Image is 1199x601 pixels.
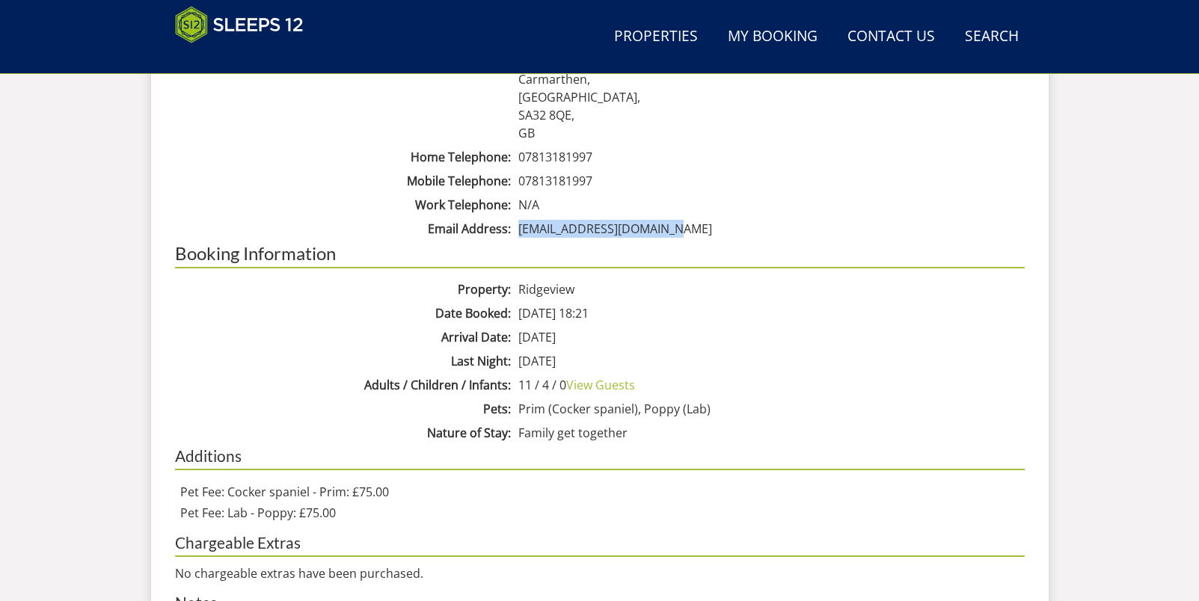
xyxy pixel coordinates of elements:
[515,34,1025,142] dd: [GEOGRAPHIC_DATA], Llangathen, Carmarthen, [GEOGRAPHIC_DATA], SA32 8QE, GB
[175,564,1025,582] p: No chargeable extras have been purchased.
[515,172,1025,190] dd: 07813181997
[515,196,1025,214] dd: N/A
[608,20,704,54] a: Properties
[175,172,515,190] dt: Mobile Telephone
[175,376,515,394] dt: Adults / Children / Infants
[175,280,515,298] dt: Property
[175,481,1025,502] li: Pet Fee: Cocker spaniel - Prim: £75.00
[515,304,1025,322] dd: [DATE] 18:21
[175,304,515,322] dt: Date Booked
[722,20,824,54] a: My Booking
[168,52,325,65] iframe: Customer reviews powered by Trustpilot
[515,148,1025,166] dd: 07813181997
[175,6,304,43] img: Sleeps 12
[175,502,1025,523] li: Pet Fee: Lab - Poppy: £75.00
[515,376,1025,394] dd: 11 / 4 / 0
[566,377,635,393] a: View Guests
[175,448,1025,470] h4: Additions
[959,20,1025,54] a: Search
[515,280,1025,298] dd: Ridgeview
[175,424,515,442] dt: Nature of Stay
[515,220,1025,238] dd: [EMAIL_ADDRESS][DOMAIN_NAME]
[515,328,1025,346] dd: [DATE]
[515,424,1025,442] dd: Family get together
[175,328,515,346] dt: Arrival Date
[175,534,1025,557] h4: Chargeable Extras
[175,196,515,214] dt: Work Telephone
[175,10,1025,268] h3: Booking Information
[175,148,515,166] dt: Home Telephone
[515,400,1025,418] dd: Prim (Cocker spaniel), Poppy (Lab)
[175,220,515,238] dt: Email Address
[841,20,941,54] a: Contact Us
[175,400,515,418] dt: Pets
[515,352,1025,370] dd: [DATE]
[175,352,515,370] dt: Last Night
